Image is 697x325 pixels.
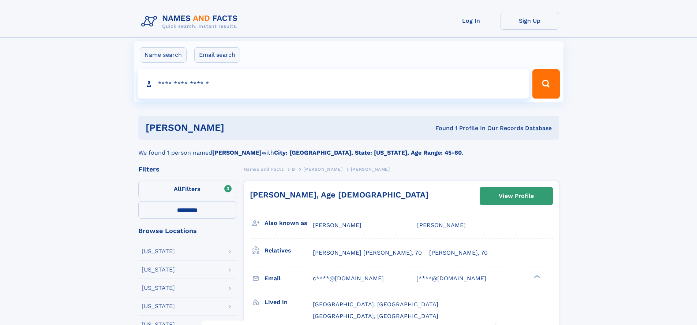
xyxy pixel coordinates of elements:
[138,69,529,99] input: search input
[313,249,422,257] a: [PERSON_NAME] [PERSON_NAME], 70
[265,217,313,229] h3: Also known as
[212,149,262,156] b: [PERSON_NAME]
[442,12,501,30] a: Log In
[194,47,240,63] label: Email search
[499,188,534,204] div: View Profile
[142,285,175,291] div: [US_STATE]
[480,187,552,205] a: View Profile
[292,167,295,172] span: B
[138,166,236,173] div: Filters
[138,181,236,198] label: Filters
[351,167,390,172] span: [PERSON_NAME]
[330,124,552,132] div: Found 1 Profile In Our Records Database
[138,228,236,234] div: Browse Locations
[313,222,361,229] span: [PERSON_NAME]
[532,274,541,279] div: ❯
[265,272,313,285] h3: Email
[313,313,438,320] span: [GEOGRAPHIC_DATA], [GEOGRAPHIC_DATA]
[138,12,244,32] img: Logo Names and Facts
[292,165,295,174] a: B
[303,165,342,174] a: [PERSON_NAME]
[501,12,559,30] a: Sign Up
[303,167,342,172] span: [PERSON_NAME]
[142,248,175,254] div: [US_STATE]
[142,267,175,273] div: [US_STATE]
[274,149,462,156] b: City: [GEOGRAPHIC_DATA], State: [US_STATE], Age Range: 45-60
[140,47,187,63] label: Name search
[265,244,313,257] h3: Relatives
[138,140,559,157] div: We found 1 person named with .
[142,303,175,309] div: [US_STATE]
[146,123,330,132] h1: [PERSON_NAME]
[174,185,181,192] span: All
[417,222,466,229] span: [PERSON_NAME]
[313,301,438,308] span: [GEOGRAPHIC_DATA], [GEOGRAPHIC_DATA]
[250,190,428,199] a: [PERSON_NAME], Age [DEMOGRAPHIC_DATA]
[429,249,488,257] a: [PERSON_NAME], 70
[532,69,559,99] button: Search Button
[244,165,284,174] a: Names and Facts
[265,296,313,309] h3: Lived in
